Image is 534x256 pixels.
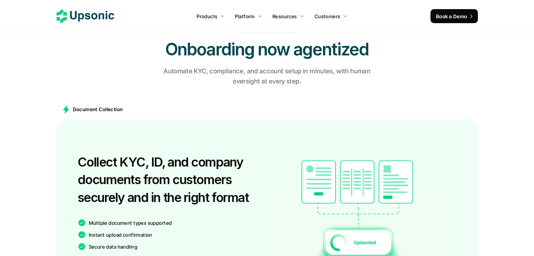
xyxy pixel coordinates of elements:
[89,219,172,227] p: Multiple document types supported
[162,38,373,61] h2: Onboarding now agentized
[89,231,152,238] p: Instant upload confirmation
[197,13,217,20] p: Products
[436,13,467,20] p: Book a Demo
[272,13,297,20] p: Resources
[73,106,123,113] p: Document Collection
[78,153,264,206] h3: Collect KYC, ID, and company documents from customers securely and in the right format
[89,243,137,250] p: Secure data handling
[192,10,229,22] a: Products
[153,66,381,87] p: Automate KYC, compliance, and account setup in minutes, with human oversight at every step.
[315,13,341,20] p: Customers
[235,13,255,20] p: Platform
